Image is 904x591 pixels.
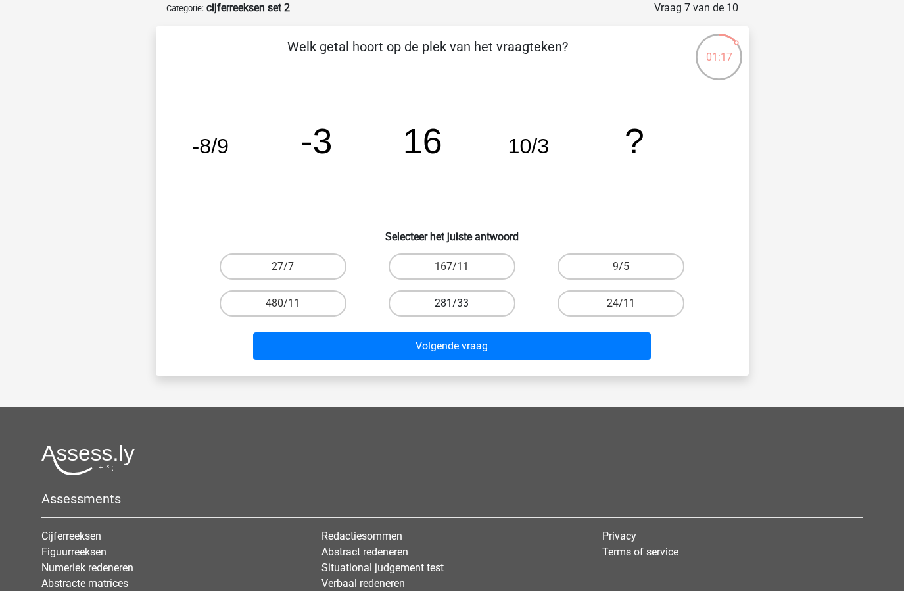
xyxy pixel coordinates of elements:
[402,121,442,161] tspan: 16
[558,290,684,317] label: 24/11
[41,444,135,475] img: Assessly logo
[321,530,402,542] a: Redactiesommen
[220,290,346,317] label: 480/11
[177,220,728,243] h6: Selecteer het juiste antwoord
[602,546,678,558] a: Terms of service
[602,530,636,542] a: Privacy
[166,3,204,13] small: Categorie:
[508,134,549,158] tspan: 10/3
[558,253,684,280] label: 9/5
[694,32,744,65] div: 01:17
[625,121,644,161] tspan: ?
[177,37,678,76] p: Welk getal hoort op de plek van het vraagteken?
[41,546,107,558] a: Figuurreeksen
[206,1,290,14] strong: cijferreeksen set 2
[220,253,346,280] label: 27/7
[41,577,128,590] a: Abstracte matrices
[321,577,405,590] a: Verbaal redeneren
[41,530,101,542] a: Cijferreeksen
[41,491,863,507] h5: Assessments
[192,134,229,158] tspan: -8/9
[253,332,651,360] button: Volgende vraag
[321,546,408,558] a: Abstract redeneren
[300,121,332,161] tspan: -3
[321,561,444,574] a: Situational judgement test
[389,253,515,280] label: 167/11
[389,290,515,317] label: 281/33
[41,561,133,574] a: Numeriek redeneren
